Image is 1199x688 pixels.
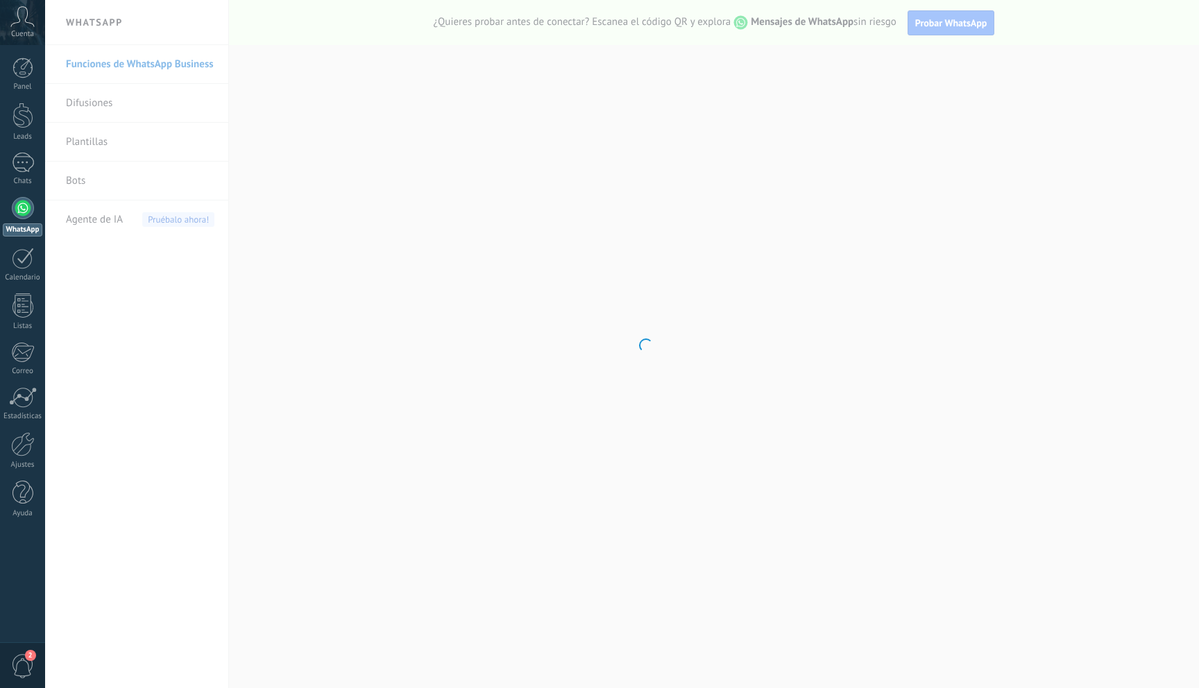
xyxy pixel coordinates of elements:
div: Calendario [3,273,43,282]
div: Listas [3,322,43,331]
div: Correo [3,367,43,376]
div: WhatsApp [3,223,42,237]
span: Cuenta [11,30,34,39]
div: Ayuda [3,509,43,518]
div: Chats [3,177,43,186]
div: Ajustes [3,461,43,470]
div: Panel [3,83,43,92]
div: Estadísticas [3,412,43,421]
div: Leads [3,132,43,141]
span: 2 [25,650,36,661]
